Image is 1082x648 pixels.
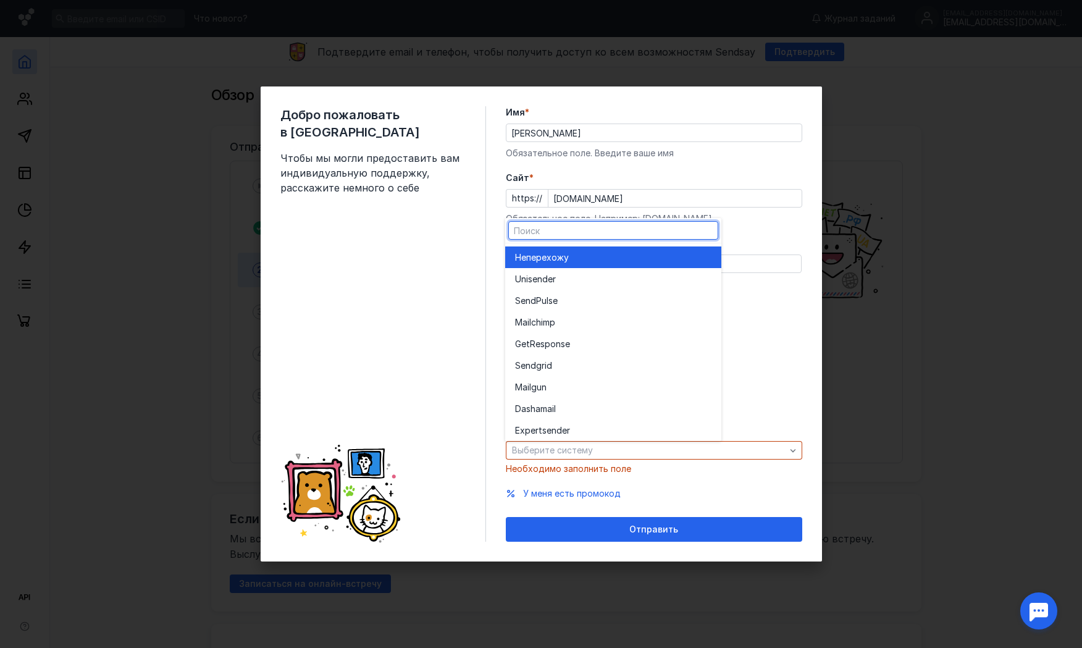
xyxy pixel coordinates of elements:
span: Отправить [629,524,678,535]
button: Expertsender [505,419,721,441]
span: Unisende [515,273,553,285]
button: Отправить [506,517,802,542]
span: id [545,360,552,372]
button: Dashamail [505,398,721,419]
span: r [553,273,556,285]
span: l [554,403,556,415]
span: Sendgr [515,360,545,372]
span: G [515,338,521,350]
button: Unisender [505,268,721,290]
button: SendPulse [505,290,721,311]
button: У меня есть промокод [523,487,621,500]
span: etResponse [521,338,570,350]
div: Обязательное поле. Например: [DOMAIN_NAME] [506,212,802,225]
span: Добро пожаловать в [GEOGRAPHIC_DATA] [280,106,466,141]
span: Не [515,251,526,264]
span: p [550,316,555,329]
div: grid [505,243,721,441]
span: e [553,295,558,307]
div: Обязательное поле. Введите ваше имя [506,147,802,159]
button: Mailgun [505,376,721,398]
span: У меня есть промокод [523,488,621,499]
span: Mailchim [515,316,550,329]
button: Неперехожу [505,246,721,268]
span: Cайт [506,172,529,184]
button: Mailchimp [505,311,721,333]
button: Выберите систему [506,441,802,460]
span: gun [531,381,547,393]
span: перехожу [526,251,569,264]
div: Необходимо заполнить поле [506,463,802,475]
span: Чтобы мы могли предоставить вам индивидуальную поддержку, расскажите немного о себе [280,151,466,195]
span: SendPuls [515,295,553,307]
span: Dashamai [515,403,554,415]
span: Выберите систему [512,445,593,455]
button: GetResponse [505,333,721,355]
span: pertsender [525,424,570,437]
span: Mail [515,381,531,393]
button: Sendgrid [505,355,721,376]
input: Поиск [509,222,718,239]
span: Ex [515,424,525,437]
span: Имя [506,106,525,119]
